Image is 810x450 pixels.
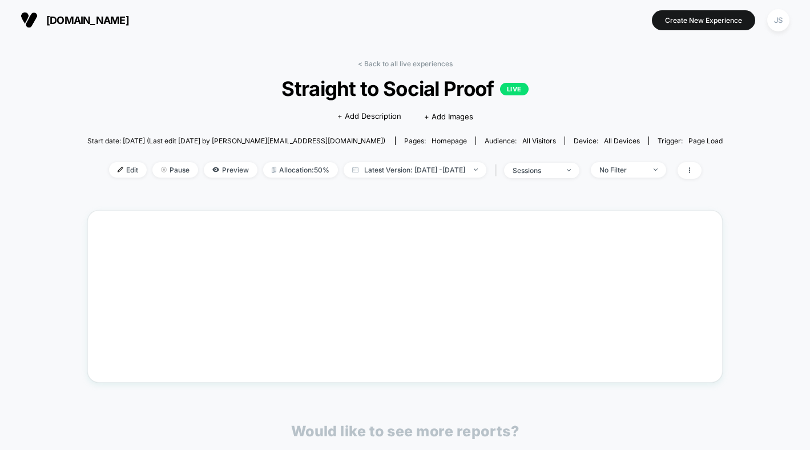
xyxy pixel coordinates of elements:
span: | [492,162,504,179]
span: Straight to Social Proof [119,77,691,101]
span: Preview [204,162,257,178]
div: JS [767,9,789,31]
span: Pause [152,162,198,178]
span: all devices [604,136,640,145]
span: + Add Description [337,111,401,122]
button: [DOMAIN_NAME] [17,11,132,29]
img: Visually logo [21,11,38,29]
div: No Filter [599,166,645,174]
span: Latest Version: [DATE] - [DATE] [344,162,486,178]
div: Pages: [404,136,467,145]
span: All Visitors [522,136,556,145]
span: Page Load [688,136,723,145]
img: rebalance [272,167,276,173]
p: Would like to see more reports? [291,423,519,440]
span: Allocation: 50% [263,162,338,178]
span: Device: [565,136,648,145]
img: calendar [352,167,358,172]
span: [DOMAIN_NAME] [46,14,129,26]
img: edit [118,167,123,172]
span: Edit [109,162,147,178]
span: homepage [432,136,467,145]
button: Create New Experience [652,10,755,30]
img: end [161,167,167,172]
div: Audience: [485,136,556,145]
p: LIVE [500,83,529,95]
div: sessions [513,166,558,175]
img: end [654,168,658,171]
div: Trigger: [658,136,723,145]
a: < Back to all live experiences [358,59,453,68]
span: + Add Images [424,112,473,121]
button: JS [764,9,793,32]
span: Start date: [DATE] (Last edit [DATE] by [PERSON_NAME][EMAIL_ADDRESS][DOMAIN_NAME]) [87,136,385,145]
img: end [567,169,571,171]
img: end [474,168,478,171]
